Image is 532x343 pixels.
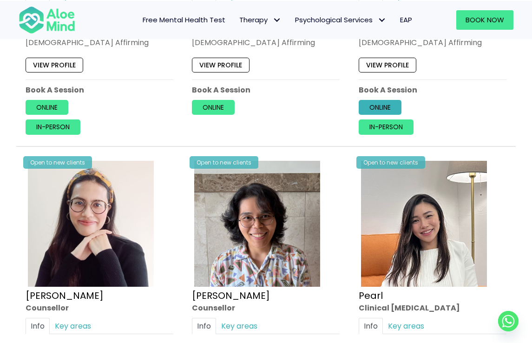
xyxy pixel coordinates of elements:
a: Key areas [216,318,263,334]
a: View profile [26,57,83,72]
a: Online [192,100,235,115]
div: [DEMOGRAPHIC_DATA] Affirming [26,37,173,48]
a: Whatsapp [498,311,519,331]
span: Free Mental Health Test [143,15,225,25]
a: Pearl [359,289,383,302]
span: Psychological Services [295,15,386,25]
a: Online [26,100,68,115]
img: zafeera counsellor [194,161,320,287]
nav: Menu [85,10,419,30]
a: In-person [26,119,80,134]
span: Psychological Services: submenu [375,13,388,27]
a: [PERSON_NAME] [192,289,270,302]
div: Open to new clients [23,156,92,169]
span: Therapy: submenu [270,13,283,27]
div: Clinical [MEDICAL_DATA] [359,303,506,313]
p: Book A Session [359,84,506,95]
div: Counsellor [26,303,173,313]
a: In-person [359,119,414,134]
a: View profile [192,57,250,72]
div: [DEMOGRAPHIC_DATA] Affirming [359,37,506,48]
span: EAP [400,15,412,25]
img: Therapist Photo Update [28,161,154,287]
div: Counsellor [192,303,340,313]
a: Free Mental Health Test [136,10,232,30]
span: Therapy [239,15,281,25]
div: [DEMOGRAPHIC_DATA] Affirming [192,37,340,48]
a: Info [26,318,50,334]
a: [PERSON_NAME] [26,289,104,302]
a: Psychological ServicesPsychological Services: submenu [288,10,393,30]
div: Open to new clients [190,156,258,169]
p: Book A Session [192,84,340,95]
a: Key areas [383,318,429,334]
a: Info [192,318,216,334]
span: Book Now [466,15,504,25]
a: TherapyTherapy: submenu [232,10,288,30]
a: Online [359,100,401,115]
div: Open to new clients [356,156,425,169]
a: Book Now [456,10,513,30]
img: Pearl photo [361,161,487,287]
a: EAP [393,10,419,30]
a: Key areas [50,318,96,334]
a: Info [359,318,383,334]
img: Aloe mind Logo [19,6,75,34]
p: Book A Session [26,84,173,95]
a: View profile [359,57,416,72]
